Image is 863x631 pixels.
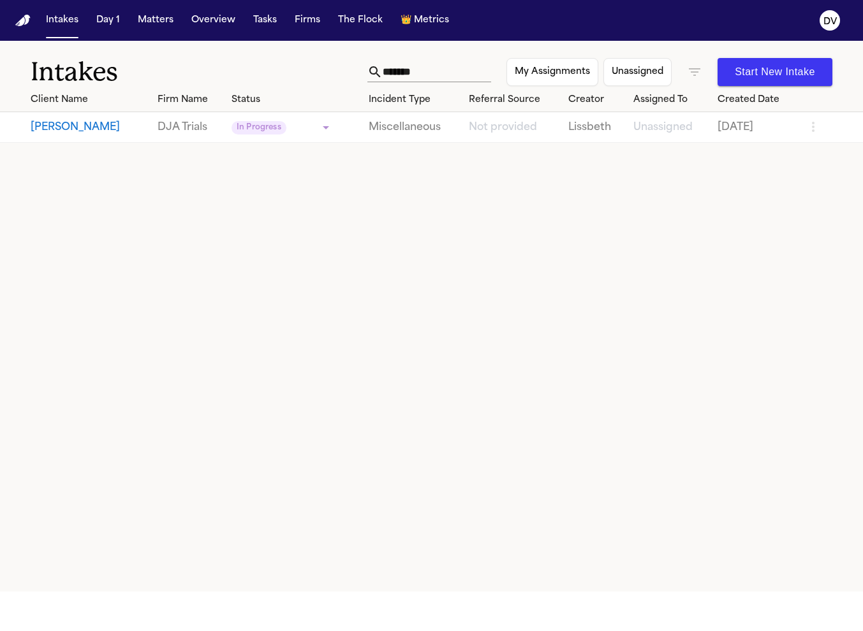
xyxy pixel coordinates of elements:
button: Overview [186,9,240,32]
span: Metrics [414,14,449,27]
div: Update intake status [232,119,334,136]
h1: Intakes [31,56,367,88]
div: Created Date [718,93,795,106]
button: Firms [290,9,325,32]
div: Referral Source [469,93,558,106]
div: Incident Type [369,93,459,106]
a: View details for Barbara Harrison [633,120,708,135]
span: Not provided [469,122,537,133]
button: Tasks [248,9,282,32]
button: My Assignments [506,58,598,86]
div: Creator [568,93,623,106]
a: Home [15,15,31,27]
button: Start New Intake [718,58,832,86]
a: View details for Barbara Harrison [158,120,221,135]
button: View details for Barbara Harrison [31,120,147,135]
button: Day 1 [91,9,125,32]
div: Client Name [31,93,147,106]
span: crown [401,14,411,27]
button: Intakes [41,9,84,32]
img: Finch Logo [15,15,31,27]
div: Assigned To [633,93,708,106]
div: Firm Name [158,93,221,106]
a: View details for Barbara Harrison [568,120,623,135]
a: View details for Barbara Harrison [469,120,558,135]
a: View details for Barbara Harrison [718,120,795,135]
text: DV [823,17,837,26]
button: Unassigned [603,58,672,86]
button: The Flock [333,9,388,32]
a: View details for Barbara Harrison [369,120,459,135]
span: Unassigned [633,122,693,133]
div: Status [232,93,358,106]
span: In Progress [232,121,286,135]
button: Matters [133,9,179,32]
button: crownMetrics [395,9,454,32]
